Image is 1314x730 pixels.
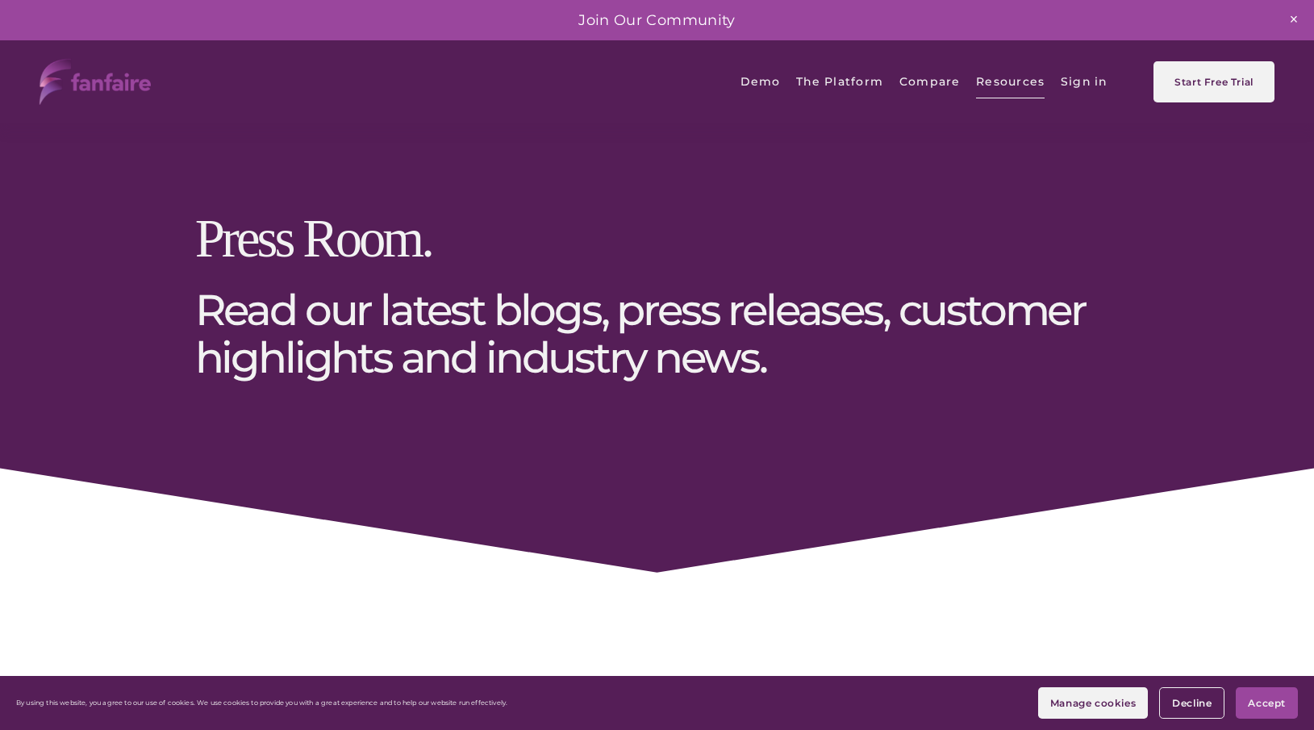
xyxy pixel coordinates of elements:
[1153,61,1274,102] a: Start Free Trial
[740,63,781,101] a: Demo
[976,63,1045,101] a: folder dropdown
[1236,687,1298,719] button: Accept
[195,286,1120,381] h4: Read our latest blogs, press releases, customer highlights and industry news.
[40,59,151,105] img: fanfaire
[976,64,1045,100] span: Resources
[1159,687,1224,719] button: Decline
[16,699,507,707] p: By using this website, you agree to our use of cookies. We use cookies to provide you with a grea...
[1050,697,1136,709] span: Manage cookies
[1248,697,1286,709] span: Accept
[1038,687,1148,719] button: Manage cookies
[899,63,961,101] a: Compare
[1061,63,1108,101] a: Sign in
[796,64,883,100] span: The Platform
[796,63,883,101] a: folder dropdown
[1172,697,1212,709] span: Decline
[195,210,1120,267] h1: Press Room.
